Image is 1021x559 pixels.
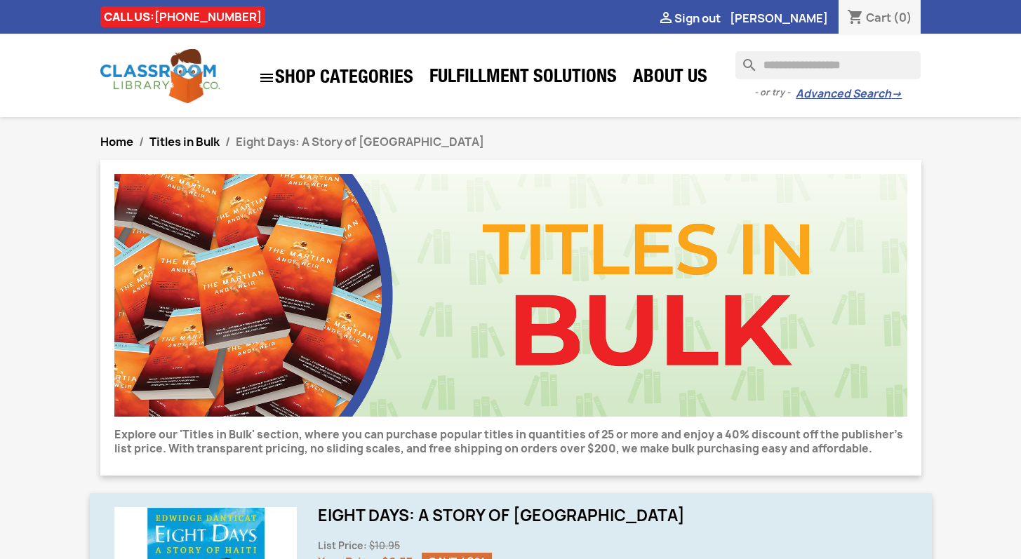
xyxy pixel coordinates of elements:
h1: Eight Days: A Story of [GEOGRAPHIC_DATA] [318,507,907,524]
i: shopping_cart [847,10,864,27]
span: List Price: [318,539,367,552]
a: About Us [626,65,714,93]
span: $10.95 [369,539,400,552]
i:  [258,69,275,86]
span: (0) [893,10,912,25]
i: search [735,51,752,68]
a: Sign out [658,11,721,26]
a: [PHONE_NUMBER] [154,9,262,25]
p: Explore our 'Titles in Bulk' section, where you can purchase popular titles in quantities of 25 o... [114,428,907,456]
a: SHOP CATEGORIES [251,62,420,93]
span: Cart [866,10,891,25]
div: CALL US: [100,6,265,27]
a: Titles in Bulk [149,134,220,149]
a: [PERSON_NAME] [730,11,828,26]
a: Home [100,134,133,149]
span: Eight Days: A Story of [GEOGRAPHIC_DATA] [236,134,484,149]
span: - or try - [754,86,796,100]
span: → [891,87,902,101]
img: CLC_Bulk.jpg [114,174,907,417]
img: Classroom Library Company [100,49,220,103]
i:  [658,11,674,27]
input: Search [735,51,921,79]
a: Fulfillment Solutions [422,65,624,93]
a: Advanced Search→ [796,87,902,101]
